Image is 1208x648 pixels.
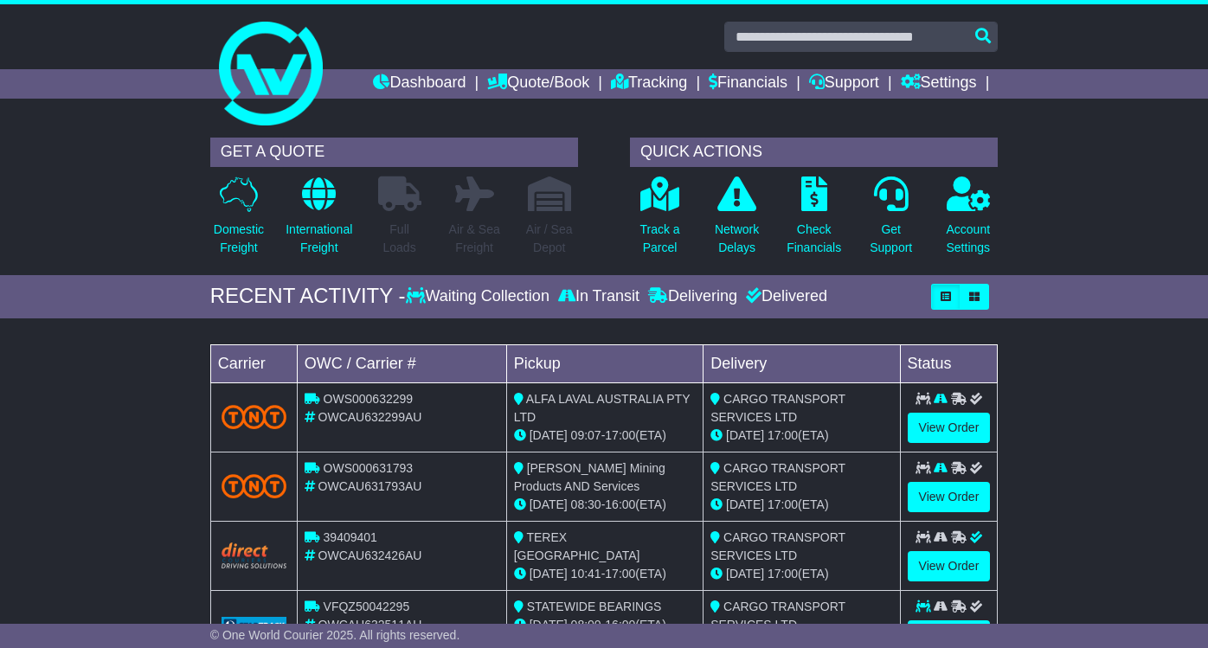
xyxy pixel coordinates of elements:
[373,69,466,99] a: Dashboard
[715,221,759,257] p: Network Delays
[324,600,410,613] span: VFQZ50042295
[406,287,554,306] div: Waiting Collection
[605,567,635,581] span: 17:00
[908,413,991,443] a: View Order
[213,176,265,266] a: DomesticFreight
[639,221,679,257] p: Track a Parcel
[506,344,703,382] td: Pickup
[530,618,568,632] span: [DATE]
[605,428,635,442] span: 17:00
[710,565,892,583] div: (ETA)
[870,221,912,257] p: Get Support
[869,176,913,266] a: GetSupport
[514,496,696,514] div: - (ETA)
[514,565,696,583] div: - (ETA)
[526,221,573,257] p: Air / Sea Depot
[768,497,798,511] span: 17:00
[527,600,662,613] span: STATEWIDE BEARINGS
[644,287,742,306] div: Delivering
[908,482,991,512] a: View Order
[908,551,991,581] a: View Order
[210,138,578,167] div: GET A QUOTE
[286,221,352,257] p: International Freight
[710,392,845,424] span: CARGO TRANSPORT SERVICES LTD
[605,497,635,511] span: 16:00
[704,344,900,382] td: Delivery
[318,618,422,632] span: OWCAU632511AU
[214,221,264,257] p: Domestic Freight
[714,176,760,266] a: NetworkDelays
[946,221,990,257] p: Account Settings
[530,428,568,442] span: [DATE]
[710,461,845,493] span: CARGO TRANSPORT SERVICES LTD
[900,344,998,382] td: Status
[324,461,414,475] span: OWS000631793
[768,567,798,581] span: 17:00
[710,530,845,562] span: CARGO TRANSPORT SERVICES LTD
[571,428,601,442] span: 09:07
[742,287,827,306] div: Delivered
[297,344,506,382] td: OWC / Carrier #
[571,567,601,581] span: 10:41
[487,69,589,99] a: Quote/Book
[324,392,414,406] span: OWS000632299
[605,618,635,632] span: 16:00
[571,618,601,632] span: 08:00
[318,479,422,493] span: OWCAU631793AU
[709,69,787,99] a: Financials
[611,69,687,99] a: Tracking
[726,567,764,581] span: [DATE]
[554,287,644,306] div: In Transit
[318,549,422,562] span: OWCAU632426AU
[726,428,764,442] span: [DATE]
[222,542,286,568] img: Direct.png
[222,405,286,428] img: TNT_Domestic.png
[210,344,297,382] td: Carrier
[210,628,460,642] span: © One World Courier 2025. All rights reserved.
[210,284,406,309] div: RECENT ACTIVITY -
[449,221,500,257] p: Air & Sea Freight
[514,461,665,493] span: [PERSON_NAME] Mining Products AND Services
[630,138,998,167] div: QUICK ACTIONS
[318,410,422,424] span: OWCAU632299AU
[726,497,764,511] span: [DATE]
[786,176,842,266] a: CheckFinancials
[787,221,841,257] p: Check Financials
[768,428,798,442] span: 17:00
[710,496,892,514] div: (ETA)
[809,69,879,99] a: Support
[901,69,977,99] a: Settings
[530,497,568,511] span: [DATE]
[378,221,421,257] p: Full Loads
[222,474,286,497] img: TNT_Domestic.png
[514,616,696,634] div: - (ETA)
[514,427,696,445] div: - (ETA)
[514,530,640,562] span: TEREX [GEOGRAPHIC_DATA]
[530,567,568,581] span: [DATE]
[324,530,377,544] span: 39409401
[945,176,991,266] a: AccountSettings
[514,392,690,424] span: ALFA LAVAL AUSTRALIA PTY LTD
[222,617,286,634] img: GetCarrierServiceLogo
[710,427,892,445] div: (ETA)
[639,176,680,266] a: Track aParcel
[285,176,353,266] a: InternationalFreight
[710,600,845,632] span: CARGO TRANSPORT SERVICES LTD
[571,497,601,511] span: 08:30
